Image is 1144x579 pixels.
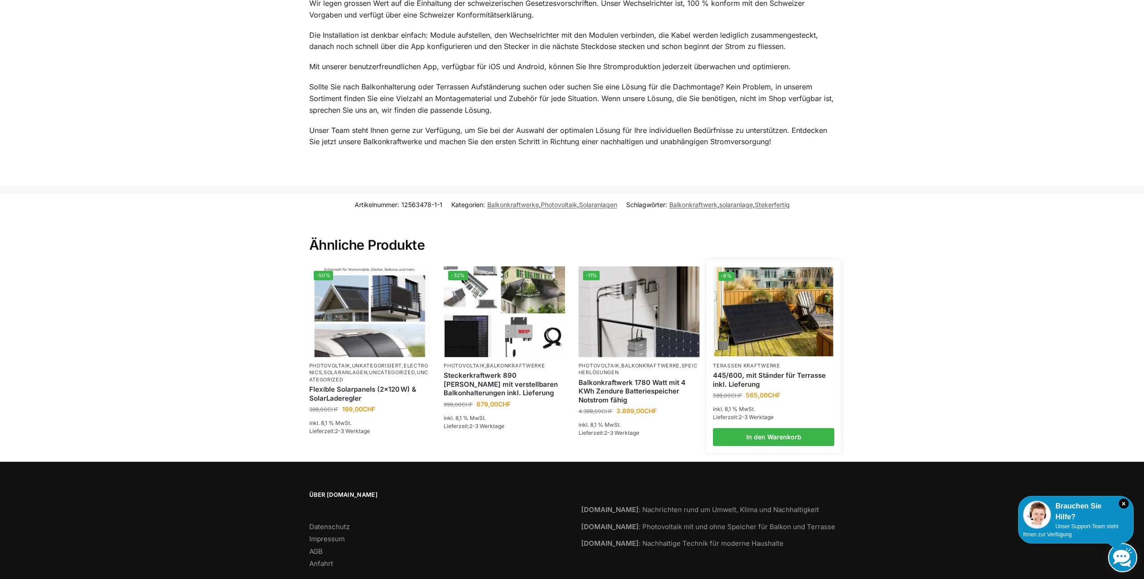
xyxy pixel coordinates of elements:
span: Artikelnummer: [355,200,442,209]
a: Flexible Solarpanels (2×120 W) & SolarLaderegler [309,385,431,402]
a: Steckerkraftwerk 890 Watt mit verstellbaren Balkonhalterungen inkl. Lieferung [444,371,565,398]
span: Schlagwörter: , , [626,200,790,209]
p: Sollte Sie nach Balkonhalterung oder Terrassen Aufständerung suchen oder suchen Sie eine Lösung f... [309,81,835,116]
a: Unkategorisiert [352,362,402,369]
a: Uncategorized [309,369,429,382]
a: Stekerfertig [755,201,790,208]
img: Customer service [1023,501,1051,529]
span: CHF [327,406,338,413]
i: Schließen [1119,499,1129,508]
a: Balkonkraftwerk 1780 Watt mit 4 KWh Zendure Batteriespeicher Notstrom fähig [579,378,700,405]
a: Terassen Kraftwerke [713,362,780,369]
span: CHF [462,401,473,408]
a: Balkonkraftwerke [486,362,545,369]
bdi: 599,00 [713,392,742,399]
a: [DOMAIN_NAME]: Nachhaltige Technik für moderne Haushalte [581,539,783,548]
a: Photovoltaik [579,362,619,369]
a: Impressum [309,535,345,543]
bdi: 199,00 [342,405,375,413]
p: inkl. 8,1 % MwSt. [579,421,700,429]
span: Lieferzeit: [444,423,504,429]
span: 2-3 Werktage [604,429,639,436]
a: AGB [309,547,323,556]
a: Photovoltaik [309,362,350,369]
span: 2-3 Werktage [469,423,504,429]
span: CHF [644,407,657,415]
span: Lieferzeit: [579,429,639,436]
span: CHF [363,405,375,413]
span: 2-3 Werktage [335,428,370,434]
span: Lieferzeit: [713,414,774,420]
strong: [DOMAIN_NAME] [581,539,639,548]
a: Balkonkraftwerke [621,362,680,369]
span: CHF [768,391,780,399]
p: , , [579,362,700,376]
a: [DOMAIN_NAME]: Nachrichten rund um Umwelt, Klima und Nachhaltigkeit [581,505,819,514]
bdi: 4.399,00 [579,408,613,415]
div: Brauchen Sie Hilfe? [1023,501,1129,522]
p: Mit unserer benutzerfreundlichen App, verfügbar für iOS und Android, können Sie Ihre Stromprodukt... [309,61,835,73]
p: Die Installation ist denkbar einfach: Module aufstellen, den Wechselrichter mit den Modulen verbi... [309,30,835,53]
a: Datenschutz [309,522,350,531]
bdi: 565,00 [746,391,780,399]
img: 860 Watt Komplett mit Balkonhalterung [444,266,565,357]
p: Unser Team steht Ihnen gerne zur Verfügung, um Sie bei der Auswahl der optimalen Lösung für Ihre ... [309,125,835,148]
bdi: 679,00 [476,400,511,408]
a: In den Warenkorb legen: „445/600, mit Ständer für Terrasse inkl. Lieferung“ [713,428,834,446]
a: Anfahrt [309,559,333,568]
span: CHF [601,408,613,415]
span: Unser Support-Team steht Ihnen zur Verfügung [1023,523,1118,538]
span: 12563478-1-1 [401,201,442,208]
span: Lieferzeit: [309,428,370,434]
a: Photovoltaik [444,362,485,369]
p: , [444,362,565,369]
p: inkl. 8,1 % MwSt. [713,405,834,413]
span: CHF [498,400,511,408]
strong: [DOMAIN_NAME] [581,522,639,531]
a: -50%Flexible Solar Module für Wohnmobile Camping Balkon [309,266,431,357]
a: Uncategorized [369,369,415,376]
img: Flexible Solar Module für Wohnmobile Camping Balkon [309,266,431,357]
img: Zendure-solar-flow-Batteriespeicher für Balkonkraftwerke [579,266,700,357]
span: Kategorien: , , [451,200,617,209]
bdi: 3.899,00 [616,407,657,415]
a: [DOMAIN_NAME]: Photovoltaik mit und ohne Speicher für Balkon und Terrasse [581,522,835,531]
h2: Ähnliche Produkte [309,215,835,254]
a: -11%Zendure-solar-flow-Batteriespeicher für Balkonkraftwerke [579,266,700,357]
span: 2-3 Werktage [739,414,774,420]
a: Balkonkraftwerke [487,201,539,208]
a: solaranlage [719,201,753,208]
a: Photovoltaik [541,201,577,208]
bdi: 399,00 [309,406,338,413]
a: Solaranlagen [324,369,367,376]
img: Solar Panel im edlen Schwarz mit Ständer [714,267,833,357]
a: 445/600, mit Ständer für Terrasse inkl. Lieferung [713,371,834,389]
span: Über [DOMAIN_NAME] [309,491,563,499]
a: Balkonkraftwerk [669,201,717,208]
p: inkl. 8,1 % MwSt. [309,419,431,427]
a: Electronics [309,362,428,376]
a: -6%Solar Panel im edlen Schwarz mit Ständer [714,267,833,357]
a: Speicherlösungen [579,362,698,376]
bdi: 999,00 [444,401,473,408]
strong: [DOMAIN_NAME] [581,505,639,514]
p: , , , , , [309,362,431,383]
a: Solaranlagen [579,201,617,208]
p: inkl. 8,1 % MwSt. [444,414,565,422]
span: CHF [731,392,742,399]
a: -32%860 Watt Komplett mit Balkonhalterung [444,266,565,357]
